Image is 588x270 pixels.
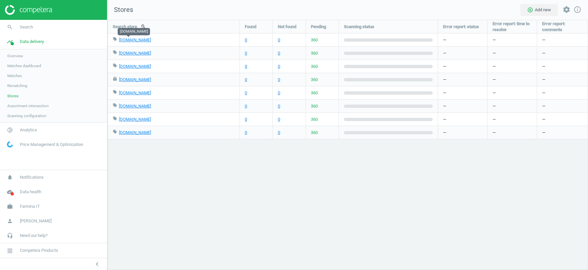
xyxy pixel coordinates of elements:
[278,130,280,136] a: 0
[438,86,487,99] div: —
[7,63,41,68] span: Matches dashboard
[493,130,496,136] span: —
[4,229,16,242] i: headset_mic
[438,60,487,73] div: —
[137,21,150,32] button: search
[493,90,496,96] span: —
[278,116,280,122] a: 0
[311,37,318,43] span: 360
[278,103,280,109] a: 0
[493,103,496,109] span: —
[278,90,280,96] a: 0
[7,93,18,99] span: Stores
[537,113,588,126] div: —
[119,37,151,42] a: [DOMAIN_NAME]
[245,64,247,69] a: 0
[20,247,58,253] span: Competera Products
[20,127,37,133] span: Analytics
[438,33,487,46] div: —
[245,77,247,83] a: 0
[245,116,247,122] a: 0
[119,117,151,122] a: [DOMAIN_NAME]
[4,21,16,33] i: search
[20,218,52,224] span: [PERSON_NAME]
[20,39,44,45] span: Data delivery
[438,47,487,60] div: —
[4,186,16,198] i: cloud_done
[4,124,16,136] i: pie_chart_outlined
[7,83,27,88] span: Rematching
[537,126,588,139] div: —
[563,6,570,14] i: settings
[20,189,41,195] span: Data health
[7,141,13,148] img: wGWNvw8QSZomAAAAABJRU5ErkJggg==
[537,60,588,73] div: —
[438,100,487,112] div: —
[20,203,40,209] span: Farmina IT
[311,116,318,122] span: 360
[89,260,105,268] button: chevron_left
[311,50,318,56] span: 360
[7,113,46,118] span: Scanning configuration
[4,171,16,184] i: notifications
[119,90,151,95] a: [DOMAIN_NAME]
[113,63,117,68] i: local_offer
[113,37,117,41] i: local_offer
[344,24,374,30] span: Scanning status
[245,37,247,43] a: 0
[438,73,487,86] div: —
[245,103,247,109] a: 0
[7,53,23,59] span: Overview
[311,24,326,30] span: Pending
[520,4,558,16] button: add_circle_outlineAdd new
[493,116,496,122] span: —
[542,21,583,33] span: Error report: comments
[7,73,22,78] span: Matches
[118,28,150,35] div: [DOMAIN_NAME]
[4,35,16,48] i: timeline
[245,90,247,96] a: 0
[119,77,151,82] a: [DOMAIN_NAME]
[527,7,533,13] i: add_circle_outline
[278,24,296,30] span: Not found
[438,126,487,139] div: —
[278,50,280,56] a: 0
[537,100,588,112] div: —
[278,77,280,83] a: 0
[20,142,83,148] span: Price Management & Optimization
[119,130,151,135] a: [DOMAIN_NAME]
[493,64,496,69] span: —
[278,37,280,43] a: 0
[20,24,33,30] span: Search
[311,90,318,96] span: 360
[107,5,133,15] span: Stores
[108,20,239,33] div: Search store
[537,73,588,86] div: —
[560,3,573,17] button: settings
[278,64,280,69] a: 0
[493,50,496,56] span: —
[493,77,496,83] span: —
[537,33,588,46] div: —
[113,50,117,55] i: local_offer
[113,90,117,94] i: local_offer
[537,86,588,99] div: —
[119,64,151,69] a: [DOMAIN_NAME]
[7,103,49,109] span: Assortment intersection
[113,103,117,108] i: local_offer
[20,233,48,239] span: Need our help?
[245,130,247,136] a: 0
[245,50,247,56] a: 0
[4,215,16,227] i: person
[113,116,117,121] i: local_offer
[93,260,101,268] i: chevron_left
[443,24,479,30] span: Error report: status
[493,37,496,43] span: —
[573,6,581,14] a: info_outline
[311,130,318,136] span: 360
[20,174,44,180] span: Notifications
[4,200,16,213] i: work
[245,24,256,30] span: Found
[113,76,117,81] i: local_mall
